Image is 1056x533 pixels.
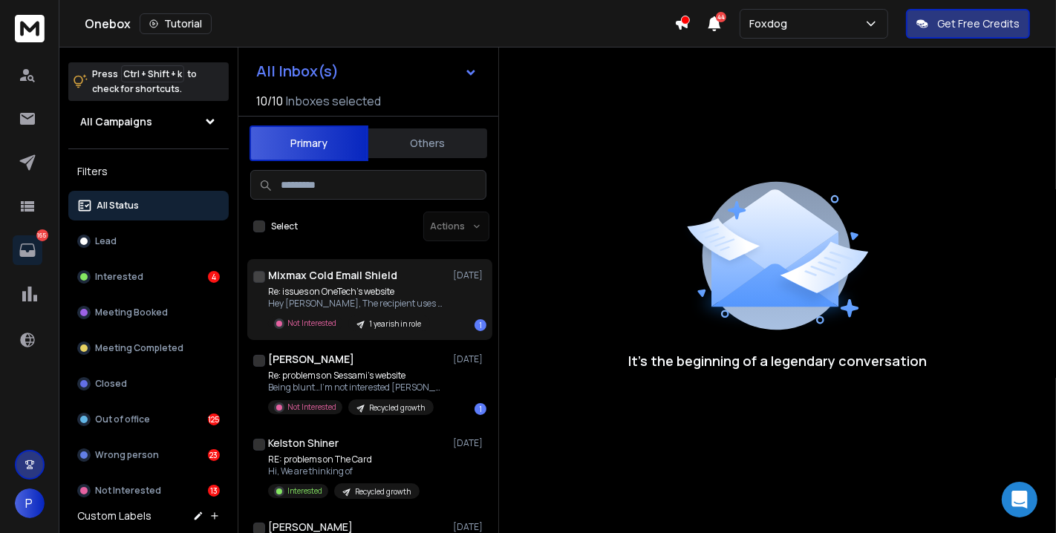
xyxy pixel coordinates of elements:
div: Open Intercom Messenger [1002,482,1037,517]
p: 1 yearish in role [369,318,421,330]
p: Get Free Credits [937,16,1020,31]
p: Being blunt…I’m not interested [PERSON_NAME] [268,382,446,393]
button: All Status [68,191,229,220]
div: 1 [475,403,486,415]
button: P [15,488,45,518]
p: Interested [287,485,322,497]
p: 165 [36,229,48,241]
button: Primary [250,125,368,161]
div: Onebox [85,13,674,34]
button: Wrong person23 [68,440,229,470]
p: [DATE] [453,437,486,449]
h1: All Campaigns [80,114,152,129]
button: Interested4 [68,262,229,292]
span: Ctrl + Shift + k [121,65,184,82]
h3: Inboxes selected [286,92,381,110]
button: Not Interested13 [68,476,229,506]
h3: Filters [68,161,229,182]
p: Wrong person [95,449,159,461]
p: [DATE] [453,269,486,281]
p: Meeting Booked [95,307,168,318]
p: Recycled growth [369,402,425,413]
h1: All Inbox(s) [256,64,339,79]
p: Hey [PERSON_NAME], The recipient uses Mixmax [268,298,446,310]
p: Meeting Completed [95,342,183,354]
button: Out of office125 [68,405,229,434]
p: Press to check for shortcuts. [92,67,197,97]
p: Hi, We are thinking of [268,465,420,477]
div: 13 [208,485,220,497]
label: Select [271,220,298,232]
p: It’s the beginning of a legendary conversation [628,350,927,371]
button: Meeting Completed [68,333,229,363]
p: Foxdog [749,16,793,31]
p: Re: problems on Sessami's website [268,370,446,382]
span: 44 [716,12,726,22]
p: Re: issues on OneTech's website [268,286,446,298]
div: 4 [208,271,220,283]
p: [DATE] [453,353,486,365]
div: 23 [208,449,220,461]
h1: Kelston Shiner [268,436,339,451]
h1: Mixmax Cold Email Shield [268,268,397,283]
button: Closed [68,369,229,399]
span: 10 / 10 [256,92,283,110]
p: Interested [95,271,143,283]
p: Recycled growth [355,486,411,497]
h1: [PERSON_NAME] [268,352,354,367]
p: All Status [97,200,139,212]
p: [DATE] [453,521,486,533]
button: All Campaigns [68,107,229,137]
div: 1 [475,319,486,331]
p: Lead [95,235,117,247]
button: Tutorial [140,13,212,34]
div: 125 [208,413,220,425]
p: Not Interested [287,402,336,413]
h3: Custom Labels [77,509,151,523]
button: Lead [68,226,229,256]
p: Closed [95,378,127,390]
button: Get Free Credits [906,9,1030,39]
button: All Inbox(s) [244,56,489,86]
a: 165 [13,235,42,265]
p: Not Interested [287,318,336,329]
button: Others [368,127,487,160]
button: Meeting Booked [68,298,229,327]
p: Out of office [95,413,150,425]
p: Not Interested [95,485,161,497]
p: RE: problems on The Card [268,454,420,465]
